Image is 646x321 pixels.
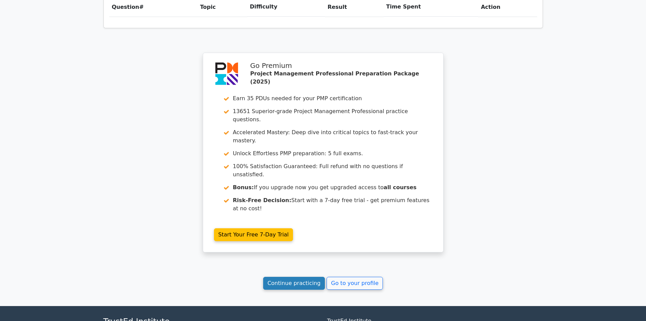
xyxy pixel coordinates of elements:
span: Question [112,4,139,10]
a: Continue practicing [263,277,325,290]
a: Go to your profile [327,277,383,290]
a: Start Your Free 7-Day Trial [214,228,293,241]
